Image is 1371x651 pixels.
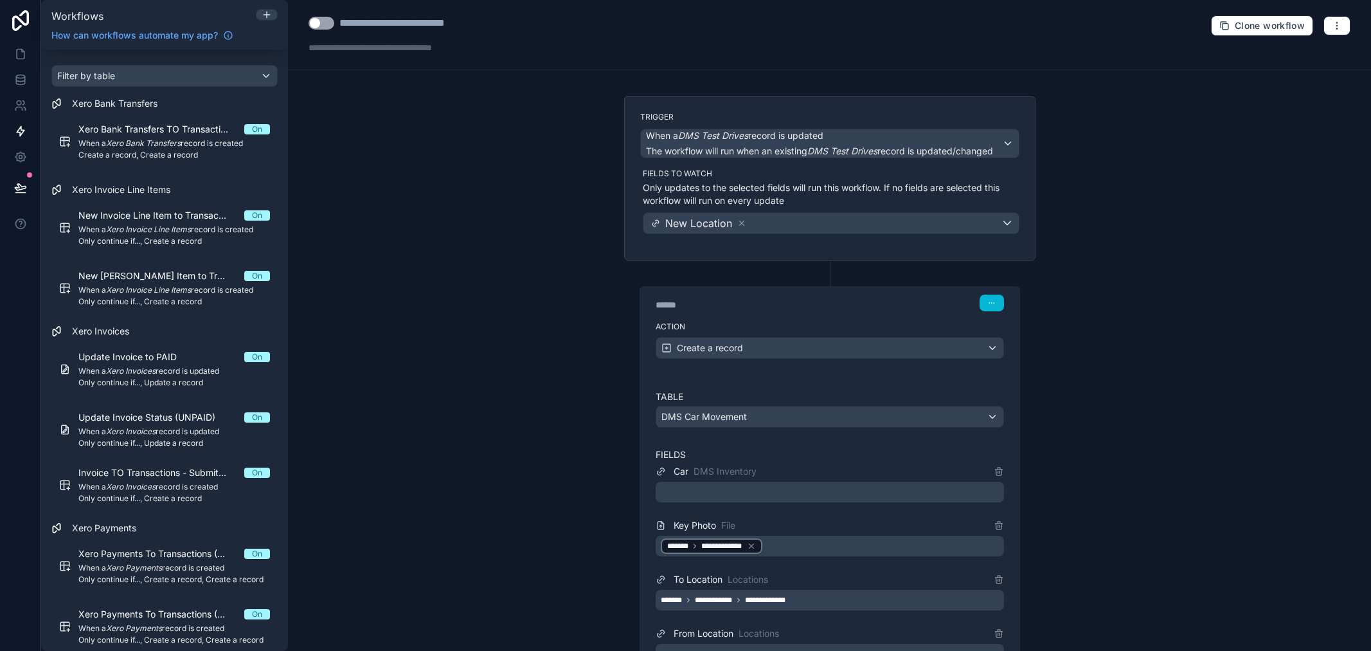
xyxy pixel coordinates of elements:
span: How can workflows automate my app? [51,29,218,42]
button: New Location [643,212,1019,234]
span: Locations [739,627,779,640]
span: The workflow will run when an existing record is updated/changed [646,145,993,156]
label: Table [656,390,1004,403]
span: From Location [674,627,733,640]
label: Fields to watch [643,169,1019,179]
a: How can workflows automate my app? [46,29,238,42]
label: Action [656,322,1004,332]
span: DMS Inventory [694,465,757,478]
span: Workflows [51,10,103,23]
label: Fields [656,448,1004,461]
span: Create a record [677,342,743,354]
em: DMS Test Drives [807,145,877,156]
em: DMS Test Drives [678,130,748,141]
button: When aDMS Test Drivesrecord is updatedThe workflow will run when an existingDMS Test Drivesrecord... [640,129,1019,158]
button: Create a record [656,337,1004,359]
span: When a record is updated [646,129,823,142]
span: New Location [665,215,732,231]
button: Clone workflow [1211,15,1313,36]
span: To Location [674,573,722,586]
span: Key Photo [674,519,716,532]
span: DMS Car Movement [661,410,747,423]
span: File [721,519,735,532]
label: Trigger [640,112,1019,122]
span: Clone workflow [1235,20,1305,32]
span: Car [674,465,688,478]
p: Only updates to the selected fields will run this workflow. If no fields are selected this workfl... [643,181,1019,207]
button: DMS Car Movement [656,406,1004,428]
span: Locations [728,573,768,586]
